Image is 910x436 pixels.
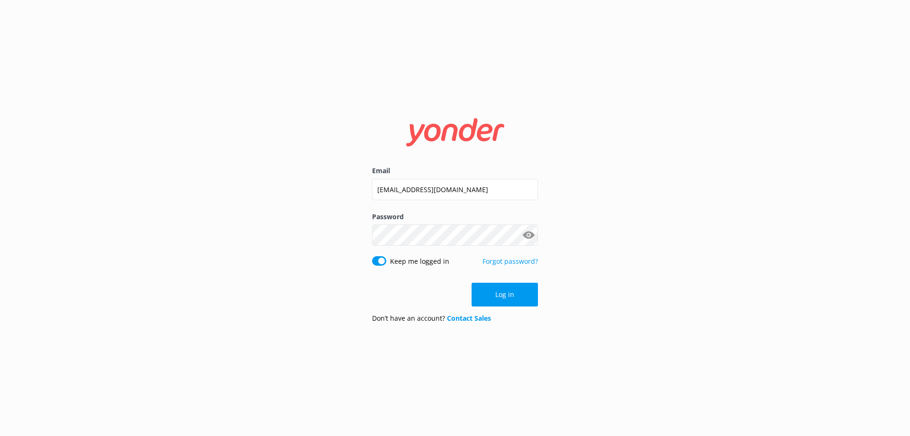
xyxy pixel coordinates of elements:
p: Don’t have an account? [372,313,491,324]
input: user@emailaddress.com [372,179,538,200]
button: Show password [519,226,538,245]
label: Email [372,166,538,176]
button: Log in [472,283,538,306]
a: Contact Sales [447,314,491,323]
a: Forgot password? [482,257,538,266]
label: Password [372,212,538,222]
label: Keep me logged in [390,256,449,267]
